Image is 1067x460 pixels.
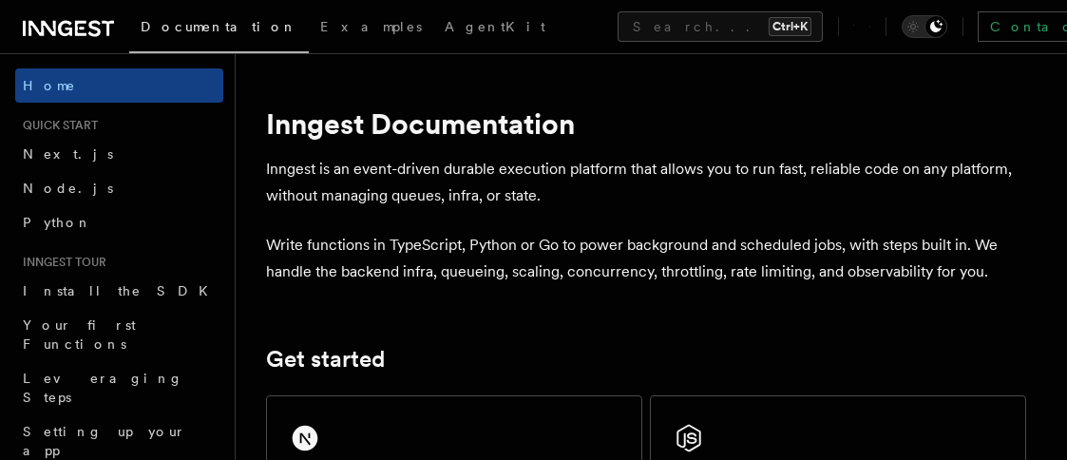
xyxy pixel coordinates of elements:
[23,181,113,196] span: Node.js
[129,6,309,53] a: Documentation
[15,308,223,361] a: Your first Functions
[266,156,1026,209] p: Inngest is an event-driven durable execution platform that allows you to run fast, reliable code ...
[23,146,113,162] span: Next.js
[266,106,1026,141] h1: Inngest Documentation
[445,19,545,34] span: AgentKit
[23,76,76,95] span: Home
[266,232,1026,285] p: Write functions in TypeScript, Python or Go to power background and scheduled jobs, with steps bu...
[769,17,811,36] kbd: Ctrl+K
[433,6,557,51] a: AgentKit
[141,19,297,34] span: Documentation
[320,19,422,34] span: Examples
[15,137,223,171] a: Next.js
[15,68,223,103] a: Home
[902,15,947,38] button: Toggle dark mode
[15,171,223,205] a: Node.js
[266,346,385,373] a: Get started
[15,274,223,308] a: Install the SDK
[15,255,106,270] span: Inngest tour
[23,317,136,352] span: Your first Functions
[618,11,823,42] button: Search...Ctrl+K
[23,283,219,298] span: Install the SDK
[23,424,186,458] span: Setting up your app
[309,6,433,51] a: Examples
[15,205,223,240] a: Python
[15,118,98,133] span: Quick start
[15,361,223,414] a: Leveraging Steps
[23,215,92,230] span: Python
[23,371,183,405] span: Leveraging Steps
